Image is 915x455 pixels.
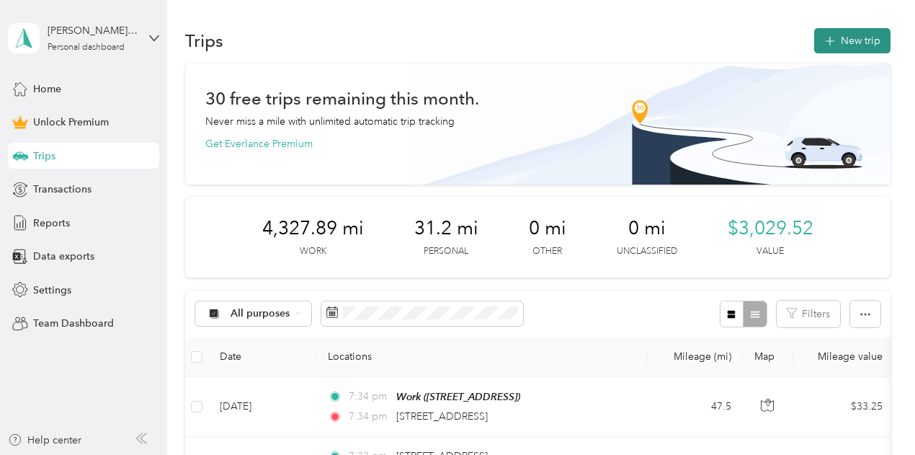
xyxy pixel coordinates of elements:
[33,149,55,164] span: Trips
[48,43,125,52] div: Personal dashboard
[33,283,71,298] span: Settings
[231,309,290,319] span: All purposes
[205,114,455,129] p: Never miss a mile with unlimited automatic trip tracking
[33,182,91,197] span: Transactions
[205,91,479,106] h1: 30 free trips remaining this month.
[728,217,813,240] span: $3,029.52
[409,63,891,185] img: Banner
[793,337,894,377] th: Mileage value
[33,115,109,130] span: Unlock Premium
[33,81,61,97] span: Home
[529,217,566,240] span: 0 mi
[814,28,891,53] button: New trip
[316,337,648,377] th: Locations
[756,245,784,258] p: Value
[349,409,390,425] span: 7:34 pm
[48,23,138,38] div: [PERSON_NAME][EMAIL_ADDRESS][DOMAIN_NAME]
[33,216,70,231] span: Reports
[208,377,316,437] td: [DATE]
[617,245,677,258] p: Unclassified
[414,217,478,240] span: 31.2 mi
[793,377,894,437] td: $33.25
[532,245,562,258] p: Other
[208,337,316,377] th: Date
[648,377,743,437] td: 47.5
[396,391,520,402] span: Work ([STREET_ADDRESS])
[185,33,223,48] h1: Trips
[648,337,743,377] th: Mileage (mi)
[300,245,326,258] p: Work
[205,136,313,151] button: Get Everlance Premium
[424,245,468,258] p: Personal
[33,316,114,331] span: Team Dashboard
[349,389,390,405] span: 7:34 pm
[396,410,488,423] span: [STREET_ADDRESS]
[628,217,666,240] span: 0 mi
[8,433,81,448] button: Help center
[262,217,364,240] span: 4,327.89 mi
[743,337,793,377] th: Map
[33,249,94,264] span: Data exports
[834,374,915,455] iframe: Everlance-gr Chat Button Frame
[777,301,840,327] button: Filters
